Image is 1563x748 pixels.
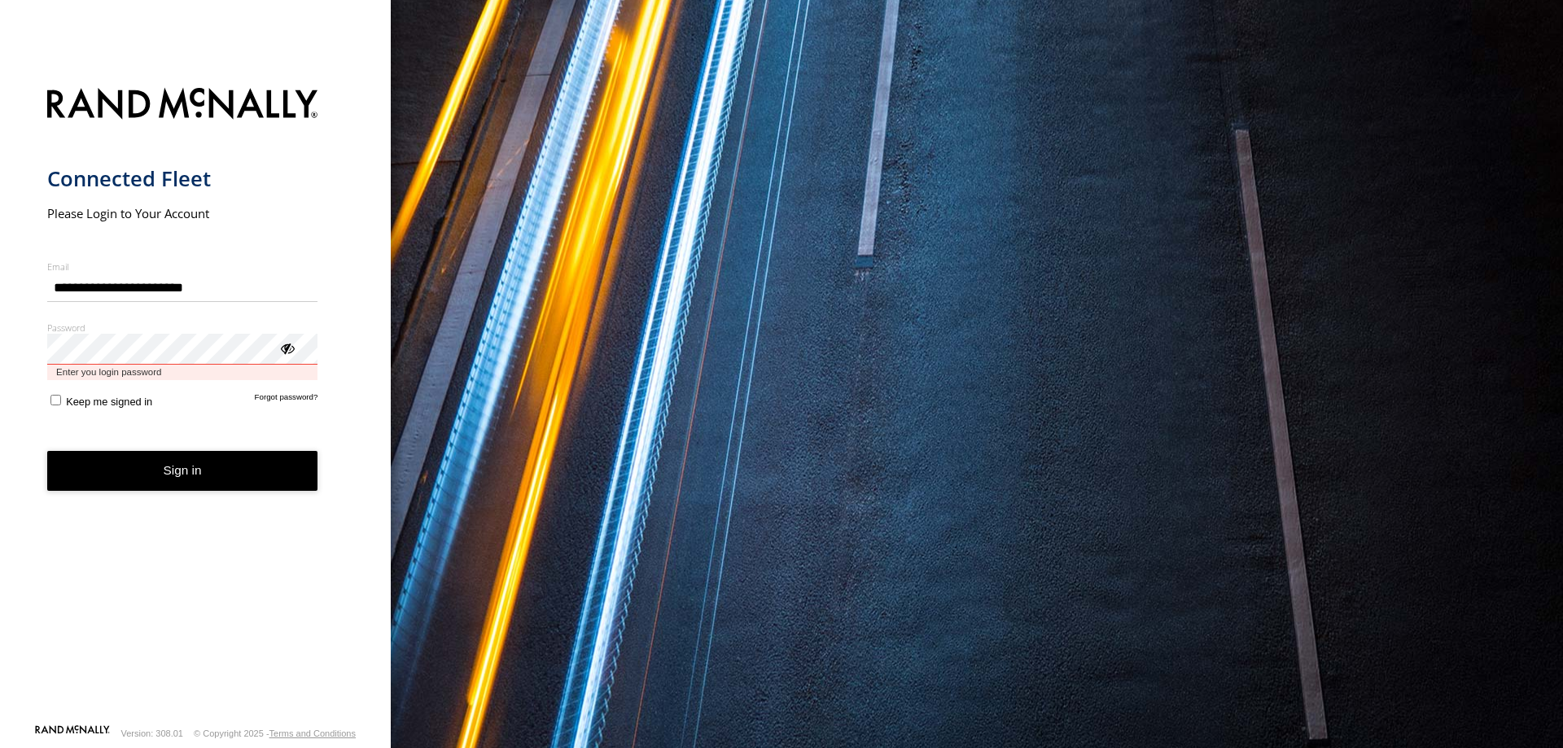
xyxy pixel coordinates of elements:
input: Keep me signed in [50,395,61,405]
h2: Please Login to Your Account [47,205,318,221]
label: Email [47,260,318,273]
h1: Connected Fleet [47,165,318,192]
div: ViewPassword [278,339,295,356]
span: Keep me signed in [66,396,152,408]
img: Rand McNally [47,85,318,126]
span: Enter you login password [47,365,318,380]
a: Visit our Website [35,725,110,741]
button: Sign in [47,451,318,491]
div: © Copyright 2025 - [194,728,356,738]
a: Forgot password? [255,392,318,408]
div: Version: 308.01 [121,728,183,738]
a: Terms and Conditions [269,728,356,738]
form: main [47,78,344,724]
label: Password [47,322,318,334]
